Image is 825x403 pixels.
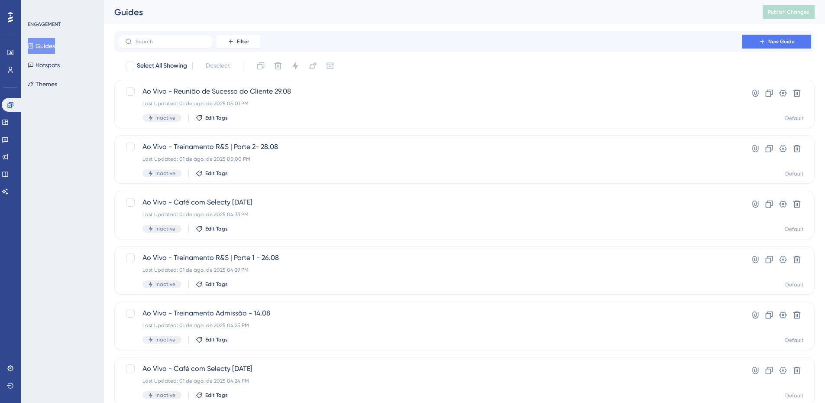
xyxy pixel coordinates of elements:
[142,364,717,374] span: Ao Vivo - Café com Selecty [DATE]
[205,392,228,399] span: Edit Tags
[28,76,57,92] button: Themes
[196,281,228,288] button: Edit Tags
[196,336,228,343] button: Edit Tags
[205,336,228,343] span: Edit Tags
[237,38,249,45] span: Filter
[768,9,809,16] span: Publish Changes
[142,377,717,384] div: Last Updated: 01 de ago. de 2025 04:24 PM
[155,225,175,232] span: Inactive
[785,226,804,233] div: Default
[142,100,717,107] div: Last Updated: 01 de ago. de 2025 05:01 PM
[114,6,741,18] div: Guides
[196,392,228,399] button: Edit Tags
[196,170,228,177] button: Edit Tags
[206,61,230,71] span: Deselect
[763,5,815,19] button: Publish Changes
[142,86,717,97] span: Ao Vivo - Reunião de Sucesso do Cliente 29.08
[742,35,811,49] button: New Guide
[142,197,717,208] span: Ao Vivo - Café com Selecty [DATE]
[198,58,238,74] button: Deselect
[196,114,228,121] button: Edit Tags
[205,170,228,177] span: Edit Tags
[205,281,228,288] span: Edit Tags
[785,115,804,122] div: Default
[142,266,717,273] div: Last Updated: 01 de ago. de 2025 04:29 PM
[205,225,228,232] span: Edit Tags
[196,225,228,232] button: Edit Tags
[785,281,804,288] div: Default
[28,38,55,54] button: Guides
[142,322,717,329] div: Last Updated: 01 de ago. de 2025 04:25 PM
[137,61,187,71] span: Select All Showing
[28,57,60,73] button: Hotspots
[142,308,717,318] span: Ao Vivo - Treinamento Admissão - 14.08
[205,114,228,121] span: Edit Tags
[785,392,804,399] div: Default
[142,253,717,263] span: Ao Vivo - Treinamento R&S | Parte 1 - 26.08
[142,142,717,152] span: Ao Vivo - Treinamento R&S | Parte 2- 28.08
[136,39,206,45] input: Search
[768,38,795,45] span: New Guide
[785,337,804,344] div: Default
[217,35,260,49] button: Filter
[155,170,175,177] span: Inactive
[155,114,175,121] span: Inactive
[785,170,804,177] div: Default
[155,281,175,288] span: Inactive
[142,156,717,162] div: Last Updated: 01 de ago. de 2025 05:00 PM
[28,21,61,28] div: ENGAGEMENT
[155,392,175,399] span: Inactive
[155,336,175,343] span: Inactive
[142,211,717,218] div: Last Updated: 01 de ago. de 2025 04:33 PM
